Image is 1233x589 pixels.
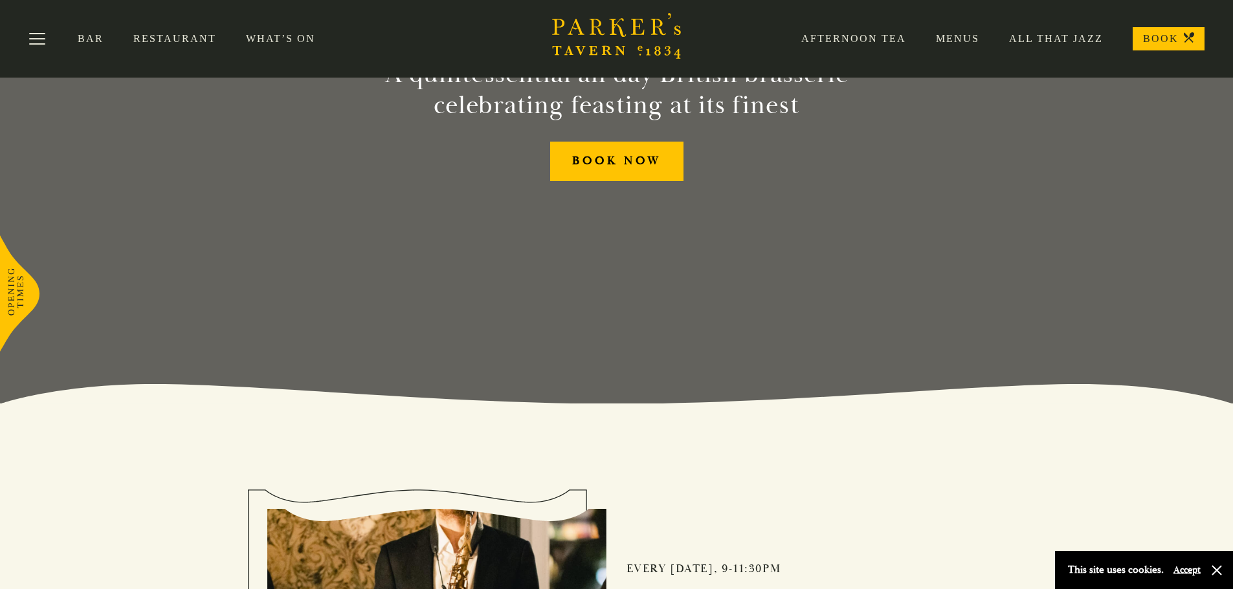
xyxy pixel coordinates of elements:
[1173,564,1201,576] button: Accept
[322,59,912,121] h2: A quintessential all day British brasserie celebrating feasting at its finest
[1068,561,1164,579] p: This site uses cookies.
[1210,564,1223,577] button: Close and accept
[550,142,683,181] a: BOOK NOW
[627,562,966,576] h2: Every [DATE], 9-11:30pm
